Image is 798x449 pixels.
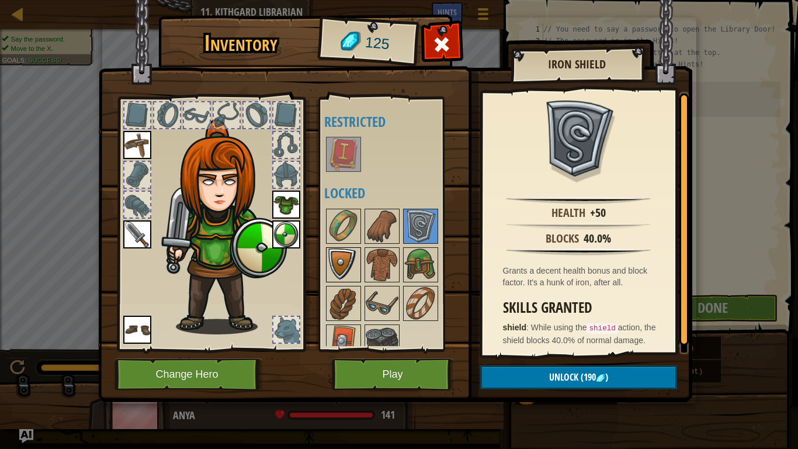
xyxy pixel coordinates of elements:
img: portrait.png [327,248,360,281]
span: 125 [364,32,390,55]
img: portrait.png [540,101,616,177]
img: portrait.png [327,138,360,171]
img: portrait.png [366,326,398,358]
img: portrait.png [123,316,151,344]
img: portrait.png [123,131,151,159]
div: Grants a decent health bonus and block factor. It's a hunk of iron, after all. [503,265,660,288]
div: 40.0% [584,230,611,247]
img: portrait.png [366,210,398,243]
div: +50 [590,205,606,222]
strong: shield [503,323,526,332]
span: While using the action, the shield blocks 40.0% of normal damage. [503,323,656,345]
span: ) [605,371,608,384]
img: portrait.png [272,220,300,248]
h2: Iron Shield [522,58,632,71]
img: portrait.png [404,287,437,320]
h3: Skills Granted [503,300,660,316]
button: Change Hero [115,358,263,391]
img: hr.png [506,197,650,204]
img: portrait.png [123,220,151,248]
button: Unlock(190) [480,365,677,389]
span: Unlock [549,371,578,384]
h4: Restricted [324,114,462,129]
img: portrait.png [272,191,300,219]
img: portrait.png [404,210,437,243]
img: portrait.png [366,287,398,320]
code: shield [587,323,617,334]
img: gem.png [596,374,605,383]
img: portrait.png [404,248,437,281]
img: hr.png [506,223,650,230]
span: (190 [578,371,596,384]
img: portrait.png [327,210,360,243]
img: portrait.png [366,248,398,281]
div: Blocks [546,230,579,247]
h4: Locked [324,185,462,201]
img: portrait.png [327,326,360,358]
div: Health [551,205,585,222]
img: portrait.png [327,287,360,320]
button: Play [332,358,454,391]
span: : [526,323,531,332]
img: hr.png [506,248,650,255]
img: female.png [161,119,287,334]
h1: Inventory [166,31,315,56]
